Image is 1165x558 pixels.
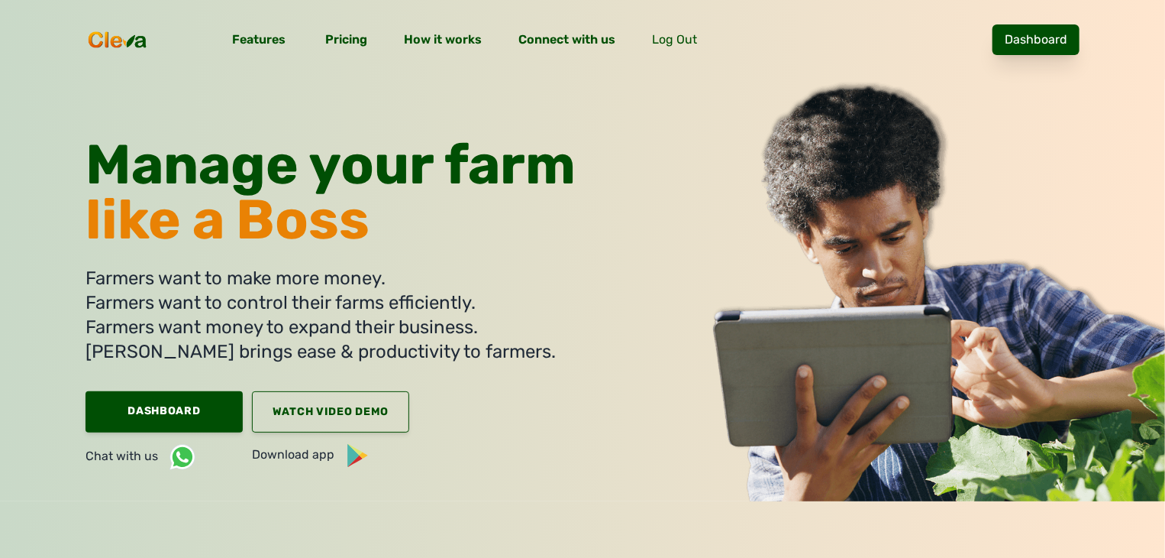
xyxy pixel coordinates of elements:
[226,32,292,54] a: Features
[86,339,576,364] li: [PERSON_NAME] brings ease & productivity to farmers.
[86,132,576,197] span: Manage your farm
[649,32,700,54] span: Log Out
[401,32,485,54] span: How it works
[252,442,409,472] a: Download app
[229,32,289,54] span: Features
[310,24,382,55] a: Pricing
[322,32,370,54] span: Pricing
[252,447,344,462] span: Download app
[86,449,167,463] span: Chat with us
[86,266,576,290] li: Farmers want to make more money.
[86,30,150,50] img: cleva_logo.png
[389,24,497,55] a: How it works
[86,315,576,339] li: Farmers want money to expand their business.
[503,24,631,55] a: Connect with us
[86,187,370,252] span: like a Boss
[86,442,243,472] a: Chat with us
[699,76,1165,501] img: guy with laptop
[252,391,409,433] a: Watch Video Demo
[86,290,576,315] li: Farmers want to control their farms efficiently.
[515,32,618,54] span: Connect with us
[992,24,1079,55] a: Dashboard
[86,391,243,433] a: Dashboard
